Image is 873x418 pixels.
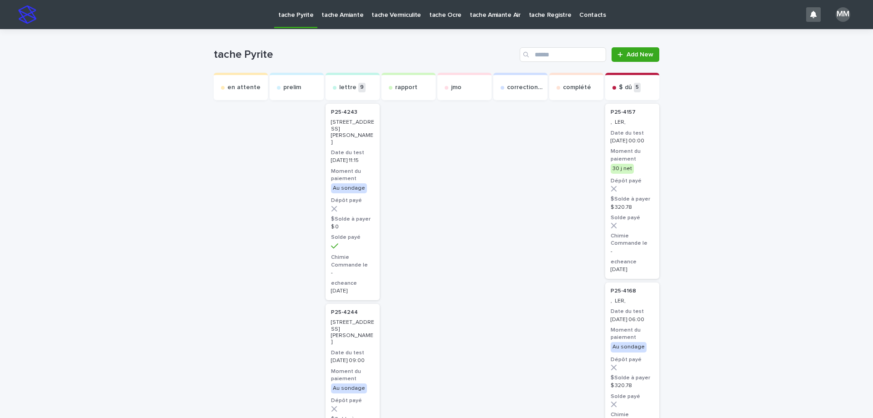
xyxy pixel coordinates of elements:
[611,109,636,116] p: P25-4157
[331,319,374,346] p: [STREET_ADDRESS][PERSON_NAME]
[358,83,366,92] p: 9
[611,130,654,137] h3: Date du test
[507,84,544,91] p: correction exp
[611,327,654,341] h3: Moment du paiement
[611,164,634,174] div: 30 j net
[331,358,374,364] p: [DATE] 09:00
[18,5,36,24] img: stacker-logo-s-only.png
[331,216,374,223] h3: $Solde à payer
[611,204,654,211] p: $ 320.78
[611,196,654,203] h3: $Solde à payer
[619,84,632,91] p: $ dû
[331,183,367,193] div: Au sondage
[611,317,654,323] p: [DATE] 06:00
[611,214,654,222] h3: Solde payé
[331,197,374,204] h3: Dépôt payé
[611,374,654,382] h3: $Solde à payer
[605,104,659,279] a: P25-4157 , LER,Date du test[DATE] 00:00Moment du paiement30 j netDépôt payé$Solde à payer$ 320.78...
[331,288,374,294] p: [DATE]
[331,254,374,268] h3: Chimie Commande le
[611,258,654,266] h3: echeance
[331,168,374,182] h3: Moment du paiement
[331,383,367,393] div: Au sondage
[611,267,654,273] p: [DATE]
[331,109,357,116] p: P25-4243
[611,393,654,400] h3: Solde payé
[331,349,374,357] h3: Date du test
[331,270,374,276] p: -
[283,84,301,91] p: prelim
[331,368,374,383] h3: Moment du paiement
[214,48,516,61] h1: tache Pyrite
[331,309,358,316] p: P25-4244
[520,47,606,62] input: Search
[339,84,356,91] p: lettre
[331,119,374,146] p: [STREET_ADDRESS][PERSON_NAME]
[612,47,659,62] a: Add New
[331,397,374,404] h3: Dépôt payé
[611,383,654,389] p: $ 320.78
[611,148,654,162] h3: Moment du paiement
[634,83,641,92] p: 5
[611,308,654,315] h3: Date du test
[563,84,591,91] p: complété
[331,224,374,230] p: $ 0
[836,7,850,22] div: MM
[331,149,374,156] h3: Date du test
[627,51,653,58] span: Add New
[326,104,380,300] a: P25-4243 [STREET_ADDRESS][PERSON_NAME]Date du test[DATE] 11:15Moment du paiementAu sondageDépôt p...
[611,232,654,247] h3: Chimie Commande le
[227,84,261,91] p: en attente
[451,84,462,91] p: jmo
[611,119,654,126] p: , LER,
[611,177,654,185] h3: Dépôt payé
[611,138,654,144] p: [DATE] 00:00
[331,157,374,164] p: [DATE] 11:15
[611,356,654,363] h3: Dépôt payé
[395,84,417,91] p: rapport
[611,298,654,304] p: , LER,
[611,288,636,294] p: P25-4168
[331,280,374,287] h3: echeance
[331,234,374,241] h3: Solde payé
[611,342,647,352] div: Au sondage
[611,248,654,255] p: -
